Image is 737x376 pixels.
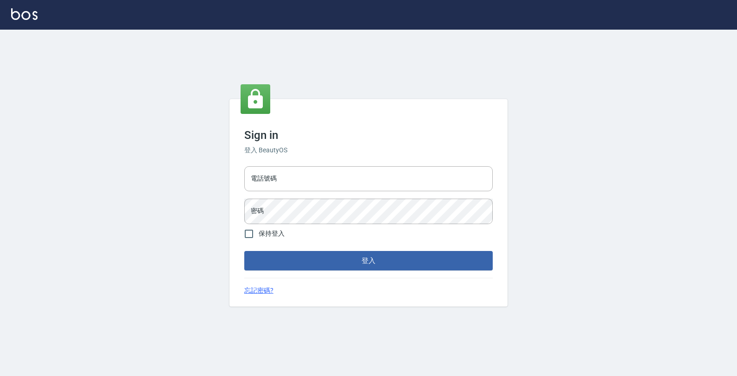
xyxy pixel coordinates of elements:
a: 忘記密碼? [244,286,273,295]
button: 登入 [244,251,493,270]
span: 保持登入 [259,229,285,238]
h6: 登入 BeautyOS [244,145,493,155]
img: Logo [11,8,38,20]
h3: Sign in [244,129,493,142]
